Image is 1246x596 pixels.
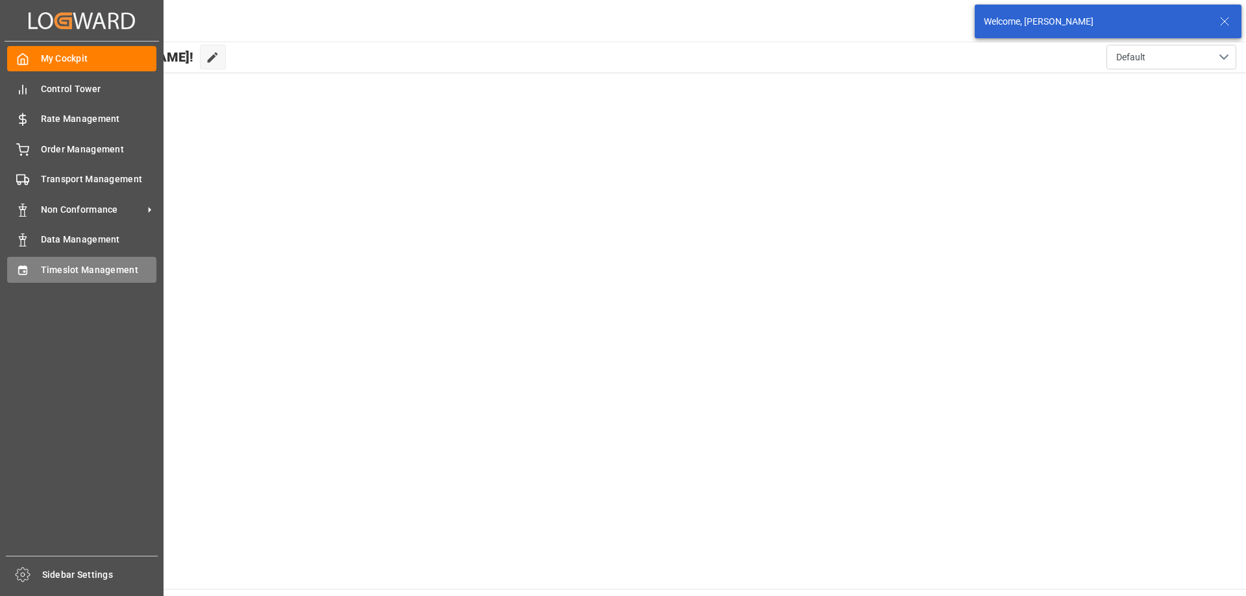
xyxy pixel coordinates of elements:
[7,46,156,71] a: My Cockpit
[41,82,157,96] span: Control Tower
[1106,45,1236,69] button: open menu
[42,568,158,582] span: Sidebar Settings
[1116,51,1145,64] span: Default
[7,167,156,192] a: Transport Management
[41,233,157,246] span: Data Management
[984,15,1207,29] div: Welcome, [PERSON_NAME]
[7,136,156,161] a: Order Management
[41,263,157,277] span: Timeslot Management
[54,45,193,69] span: Hello [PERSON_NAME]!
[41,203,143,217] span: Non Conformance
[7,227,156,252] a: Data Management
[7,106,156,132] a: Rate Management
[41,173,157,186] span: Transport Management
[41,143,157,156] span: Order Management
[41,52,157,66] span: My Cockpit
[41,112,157,126] span: Rate Management
[7,257,156,282] a: Timeslot Management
